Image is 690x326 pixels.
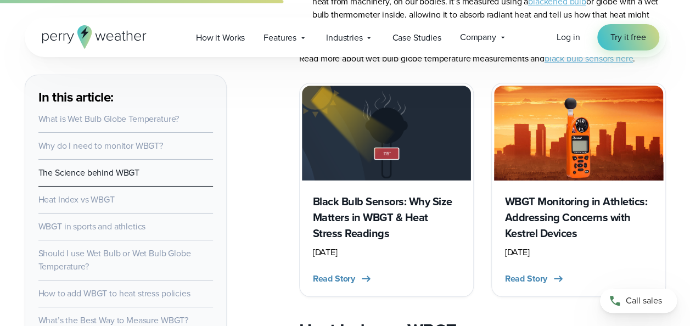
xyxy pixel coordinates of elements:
[313,272,373,285] button: Read Story
[383,26,450,49] a: Case Studies
[505,246,652,259] div: [DATE]
[38,193,115,206] a: Heat Index vs WBGT
[600,289,677,313] a: Call sales
[196,31,245,44] span: How it Works
[313,246,460,259] div: [DATE]
[38,247,191,273] a: Should I use Wet Bulb or Wet Bulb Globe Temperature?
[392,31,441,44] span: Case Studies
[38,287,190,300] a: How to add WBGT to heat stress policies
[38,139,163,152] a: Why do I need to monitor WBGT?
[505,272,548,285] span: Read Story
[299,83,666,297] div: slideshow
[597,24,659,50] a: Try it free
[505,194,652,241] h3: WBGT Monitoring in Athletics: Addressing Concerns with Kestrel Devices
[505,272,565,285] button: Read Story
[491,83,666,297] a: WBGT Monitoring in Athletics: Addressing Concerns with Kestrel Devices [DATE] Read Story
[557,31,580,44] a: Log in
[610,31,646,44] span: Try it free
[263,31,296,44] span: Features
[299,52,666,65] p: Read more about wet bulb globe temperature measurements and .
[187,26,254,49] a: How it Works
[38,166,140,179] a: The Science behind WBGT
[38,88,213,106] h3: In this article:
[299,83,474,297] a: Black Bulb Temperature Sensor Black Bulb Sensors: Why Size Matters in WBGT & Heat Stress Readings...
[38,113,179,125] a: What is Wet Bulb Globe Temperature?
[38,220,146,233] a: WBGT in sports and athletics
[626,294,662,307] span: Call sales
[545,52,633,65] a: black bulb sensors here
[460,31,496,44] span: Company
[313,272,356,285] span: Read Story
[326,31,363,44] span: Industries
[557,31,580,43] span: Log in
[313,194,460,241] h3: Black Bulb Sensors: Why Size Matters in WBGT & Heat Stress Readings
[302,86,471,181] img: Black Bulb Temperature Sensor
